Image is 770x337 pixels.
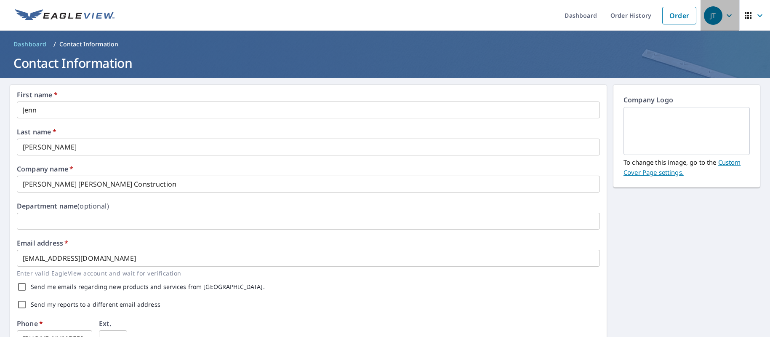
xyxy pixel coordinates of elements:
[15,9,115,22] img: EV Logo
[17,91,58,98] label: First name
[17,128,56,135] label: Last name
[17,166,73,172] label: Company name
[53,39,56,49] li: /
[77,201,109,211] b: (optional)
[623,95,750,107] p: Company Logo
[59,40,119,48] p: Contact Information
[623,155,750,177] p: To change this image, go to the
[634,108,740,154] img: EmptyCustomerLogo.png
[10,54,760,72] h1: Contact Information
[31,284,265,290] label: Send me emails regarding new products and services from [GEOGRAPHIC_DATA].
[13,40,47,48] span: Dashboard
[17,240,68,246] label: Email address
[99,320,112,327] label: Ext.
[10,37,760,51] nav: breadcrumb
[704,6,722,25] div: JT
[31,302,160,308] label: Send my reports to a different email address
[662,7,696,24] a: Order
[10,37,50,51] a: Dashboard
[17,320,43,327] label: Phone
[17,268,594,278] p: Enter valid EagleView account and wait for verification
[17,203,109,209] label: Department name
